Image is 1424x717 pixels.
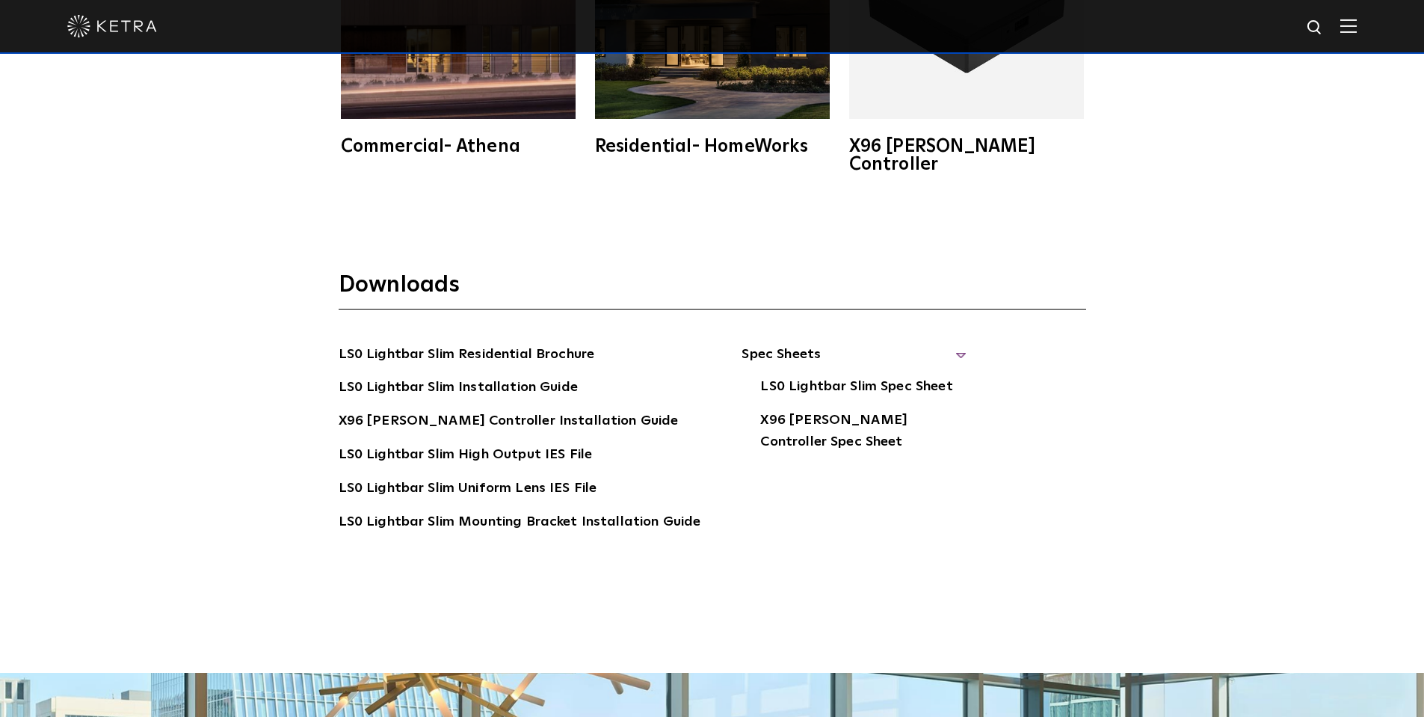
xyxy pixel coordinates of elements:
div: X96 [PERSON_NAME] Controller [849,138,1084,173]
h3: Downloads [339,271,1086,310]
a: LS0 Lightbar Slim Residential Brochure [339,344,595,368]
div: Commercial- Athena [341,138,576,156]
a: LS0 Lightbar Slim High Output IES File [339,444,593,468]
a: LS0 Lightbar Slim Spec Sheet [760,376,952,400]
a: X96 [PERSON_NAME] Controller Spec Sheet [760,410,966,455]
img: search icon [1306,19,1325,37]
img: Hamburger%20Nav.svg [1340,19,1357,33]
span: Spec Sheets [742,344,966,377]
a: LS0 Lightbar Slim Mounting Bracket Installation Guide [339,511,701,535]
div: Residential- HomeWorks [595,138,830,156]
a: X96 [PERSON_NAME] Controller Installation Guide [339,410,679,434]
a: LS0 Lightbar Slim Installation Guide [339,377,578,401]
img: ketra-logo-2019-white [67,15,157,37]
a: LS0 Lightbar Slim Uniform Lens IES File [339,478,597,502]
